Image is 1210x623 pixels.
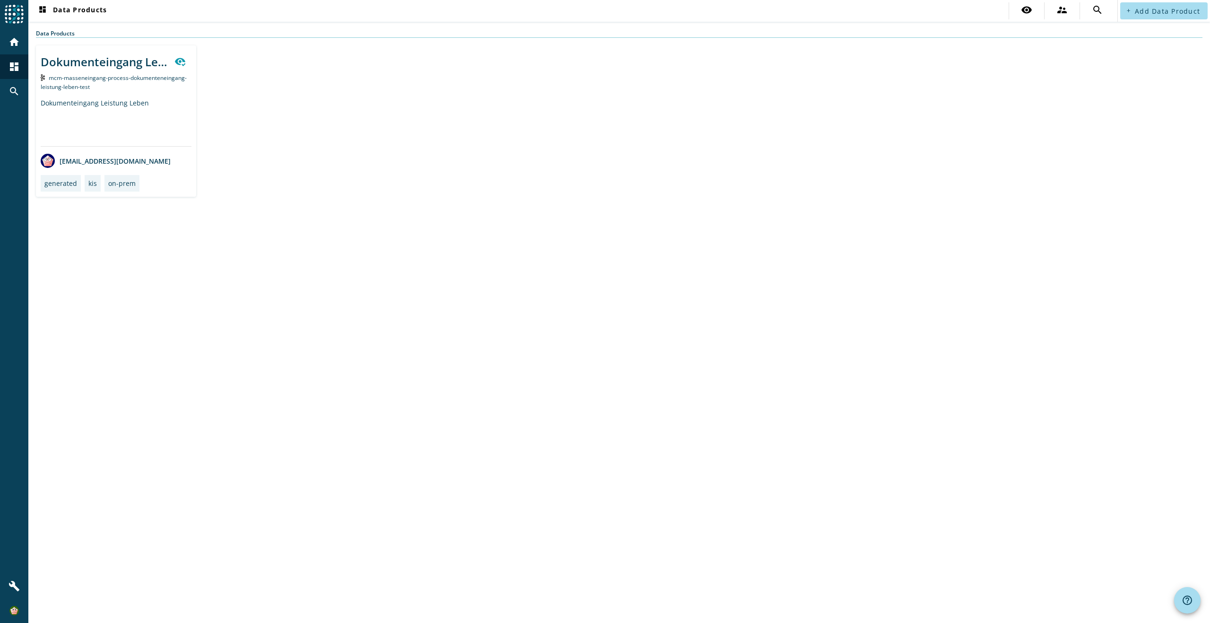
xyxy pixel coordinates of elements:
[1092,4,1103,16] mat-icon: search
[9,606,19,615] img: df3a2c00d7f1025ea8f91671640e3a84
[1182,595,1193,606] mat-icon: help_outline
[44,179,77,188] div: generated
[1021,4,1032,16] mat-icon: visibility
[41,74,45,81] img: Kafka Topic: mcm-masseneingang-process-dokumenteneingang-leistung-leben-test
[37,5,48,17] mat-icon: dashboard
[37,5,107,17] span: Data Products
[108,179,136,188] div: on-prem
[9,86,20,97] mat-icon: search
[9,61,20,72] mat-icon: dashboard
[41,98,191,146] div: Dokumenteingang Leistung Leben
[9,36,20,48] mat-icon: home
[41,54,169,70] div: Dokumenteingang Leistung Leben
[9,580,20,592] mat-icon: build
[41,154,171,168] div: [EMAIL_ADDRESS][DOMAIN_NAME]
[88,179,97,188] div: kis
[33,2,111,19] button: Data Products
[1135,7,1200,16] span: Add Data Product
[36,29,1202,38] div: Data Products
[1126,8,1131,13] mat-icon: add
[41,154,55,168] img: avatar
[41,74,187,91] span: Kafka Topic: mcm-masseneingang-process-dokumenteneingang-leistung-leben-test
[5,5,24,24] img: spoud-logo.svg
[1056,4,1068,16] mat-icon: supervisor_account
[1120,2,1208,19] button: Add Data Product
